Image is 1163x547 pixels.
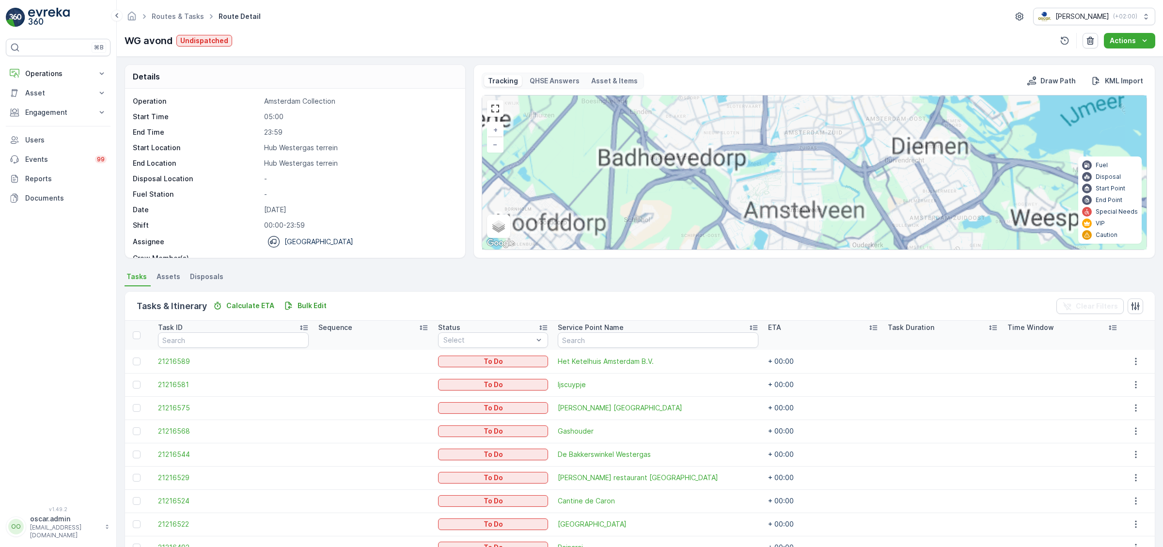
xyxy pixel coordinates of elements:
p: Details [133,71,160,82]
span: Assets [157,272,180,281]
p: KML Import [1105,76,1143,86]
a: Ijscuypje [558,380,758,390]
p: Sequence [318,323,352,332]
button: [PERSON_NAME](+02:00) [1033,8,1155,25]
p: Events [25,155,89,164]
td: + 00:00 [763,466,883,489]
p: Select [443,335,533,345]
p: Documents [25,193,107,203]
a: Reports [6,169,110,188]
span: [PERSON_NAME] [GEOGRAPHIC_DATA] [558,403,758,413]
a: Gashouder [558,426,758,436]
span: Disposals [190,272,223,281]
button: To Do [438,356,548,367]
p: Crew Member(s) [133,253,260,263]
span: 21216529 [158,473,309,483]
a: Layers [488,216,509,237]
p: Draw Path [1040,76,1076,86]
span: 21216522 [158,519,309,529]
p: Disposal [1096,173,1121,181]
p: 05:00 [264,112,455,122]
div: Toggle Row Selected [133,358,141,365]
a: 21216524 [158,496,309,506]
div: Toggle Row Selected [133,520,141,528]
button: To Do [438,402,548,414]
p: To Do [484,380,503,390]
input: Search [158,332,309,348]
a: 21216589 [158,357,309,366]
a: Zoom In [488,123,503,137]
span: [PERSON_NAME] restaurant [GEOGRAPHIC_DATA] [558,473,758,483]
a: Events99 [6,150,110,169]
p: Start Location [133,143,260,153]
a: 21216544 [158,450,309,459]
button: Undispatched [176,35,232,47]
span: + [493,125,498,134]
td: + 00:00 [763,420,883,443]
div: 0 [482,95,1147,250]
p: Caution [1096,231,1117,239]
p: 00:00-23:59 [264,220,455,230]
a: Homepage [126,15,137,23]
button: KML Import [1087,75,1147,87]
p: Special Needs [1096,208,1138,216]
p: oscar.admin [30,514,100,524]
p: End Point [1096,196,1122,204]
a: Conscious Hotel Westerpark [558,519,758,529]
img: logo_light-DOdMpM7g.png [28,8,70,27]
p: Asset & Items [591,76,638,86]
span: De Bakkerswinkel Westergas [558,450,758,459]
a: Routes & Tasks [152,12,204,20]
a: Cantine de Caron [558,496,758,506]
p: VIP [1096,219,1105,227]
button: Draw Path [1023,75,1080,87]
p: Tasks & Itinerary [137,299,207,313]
a: Zoom Out [488,137,503,152]
button: Engagement [6,103,110,122]
p: [GEOGRAPHIC_DATA] [284,237,353,247]
button: Calculate ETA [209,300,278,312]
p: Clear Filters [1076,301,1118,311]
a: Het Ketelhuis Amsterdam B.V. [558,357,758,366]
p: Assignee [133,237,164,247]
p: Actions [1110,36,1136,46]
button: OOoscar.admin[EMAIL_ADDRESS][DOMAIN_NAME] [6,514,110,539]
p: Fuel Station [133,189,260,199]
span: [GEOGRAPHIC_DATA] [558,519,758,529]
a: Troost restaurant Westergas [558,473,758,483]
a: Documents [6,188,110,208]
p: WG avond [125,33,173,48]
p: To Do [484,426,503,436]
p: Time Window [1007,323,1054,332]
p: [DATE] [264,205,455,215]
a: 21216568 [158,426,309,436]
span: − [493,140,498,148]
p: Fuel [1096,161,1108,169]
button: Operations [6,64,110,83]
p: ( +02:00 ) [1113,13,1137,20]
div: Toggle Row Selected [133,474,141,482]
p: [EMAIL_ADDRESS][DOMAIN_NAME] [30,524,100,539]
button: Actions [1104,33,1155,48]
button: To Do [438,379,548,391]
p: Status [438,323,460,332]
td: + 00:00 [763,373,883,396]
a: De Wester Amsterdam [558,403,758,413]
a: 21216575 [158,403,309,413]
p: 23:59 [264,127,455,137]
img: logo [6,8,25,27]
div: Toggle Row Selected [133,497,141,505]
td: + 00:00 [763,350,883,373]
div: Toggle Row Selected [133,404,141,412]
p: Engagement [25,108,91,117]
button: Asset [6,83,110,103]
button: To Do [438,425,548,437]
p: To Do [484,450,503,459]
a: Open this area in Google Maps (opens a new window) [485,237,517,250]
